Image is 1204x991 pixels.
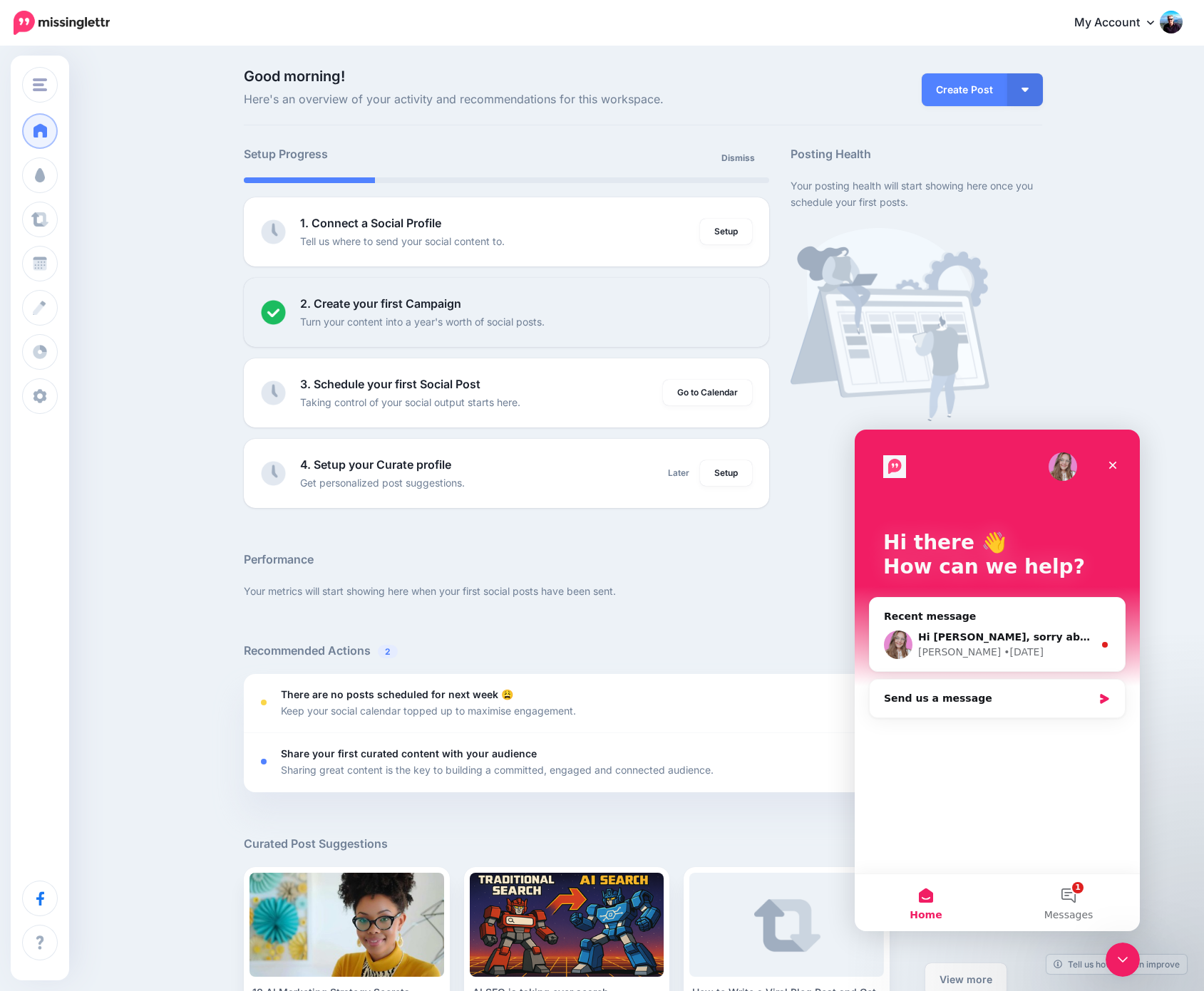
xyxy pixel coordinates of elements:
[300,233,505,249] p: Tell us where to send your social content to.
[1060,6,1183,41] a: My Account
[1046,955,1187,974] a: Tell us how we can improve
[791,228,989,421] img: calendar-waiting.png
[791,145,1042,163] h5: Posting Health
[300,296,461,311] b: 2. Create your first Campaign
[244,145,506,163] h5: Setup Progress
[855,430,1140,931] iframe: Intercom live chat
[55,480,87,490] span: Home
[143,445,285,502] button: Messages
[29,261,238,276] div: Send us a message
[261,700,267,705] div: <div class='status-dot small red margin-right'></div>Error
[663,380,752,405] a: Go to Calendar
[281,747,537,759] b: Share your first curated content with your audience
[244,551,1042,569] h5: Performance
[14,249,271,289] div: Send us a message
[700,219,752,244] a: Setup
[1022,88,1029,92] img: arrow-down-white.png
[281,762,714,778] p: Sharing great content is the key to building a committed, engaged and connected audience.
[261,380,286,405] img: clock-grey.png
[1106,943,1140,977] iframe: Intercom live chat
[261,219,286,244] img: clock-grey.png
[261,461,286,486] img: clock-grey.png
[659,460,698,486] a: Later
[300,377,480,391] b: 3. Schedule your first Social Post
[63,215,146,230] div: [PERSON_NAME]
[281,688,513,700] b: There are no posts scheduled for next week 😩
[149,215,189,230] div: • [DATE]
[244,90,769,109] span: Here's an overview of your activity and recommendations for this workspace.
[300,216,441,230] b: 1. Connect a Social Profile
[281,702,576,719] p: Keep your social calendar topped up to maximise engagement.
[245,23,271,48] div: Close
[700,460,752,486] a: Setup
[244,642,1042,660] h5: Recommended Actions
[244,835,1042,853] h5: Curated Post Suggestions
[300,474,465,491] p: Get personalized post suggestions.
[300,394,520,410] p: Taking control of your social output starts here.
[300,457,451,472] b: 4. Setup your Curate profile
[300,313,545,330] p: Turn your content into a year's worth of social posts.
[244,68,345,85] span: Good morning!
[244,583,1042,599] p: Your metrics will start showing here when your first social posts have been sent.
[922,73,1007,106] a: Create Post
[261,759,267,764] div: <div class='status-dot small red margin-right'></div>Error
[14,11,110,35] img: Missinglettr
[791,177,1042,210] p: Your posting health will start showing here once you schedule your first posts.
[713,145,763,171] a: Dismiss
[63,202,777,213] span: Hi [PERSON_NAME], sorry about this, can you please let me know which workspaces you're trying to ...
[33,78,47,91] img: menu.png
[190,480,239,490] span: Messages
[378,645,398,658] span: 2
[261,300,286,325] img: checked-circle.png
